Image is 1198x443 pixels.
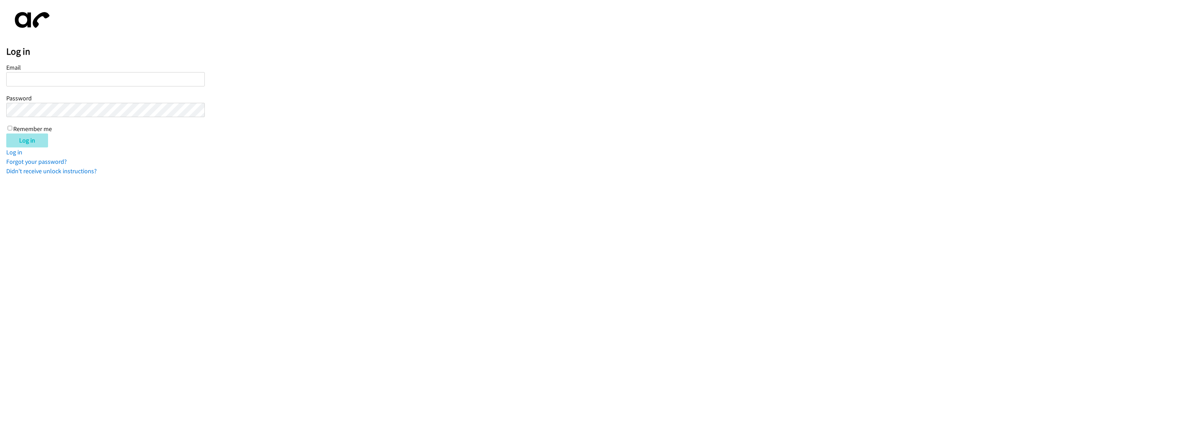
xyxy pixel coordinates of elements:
[6,46,1198,58] h2: Log in
[6,148,22,156] a: Log in
[6,167,97,175] a: Didn't receive unlock instructions?
[6,158,67,166] a: Forgot your password?
[13,125,52,133] label: Remember me
[6,94,32,102] label: Password
[6,6,55,34] img: aphone-8a226864a2ddd6a5e75d1ebefc011f4aa8f32683c2d82f3fb0802fe031f96514.svg
[6,133,48,147] input: Log in
[6,63,21,71] label: Email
